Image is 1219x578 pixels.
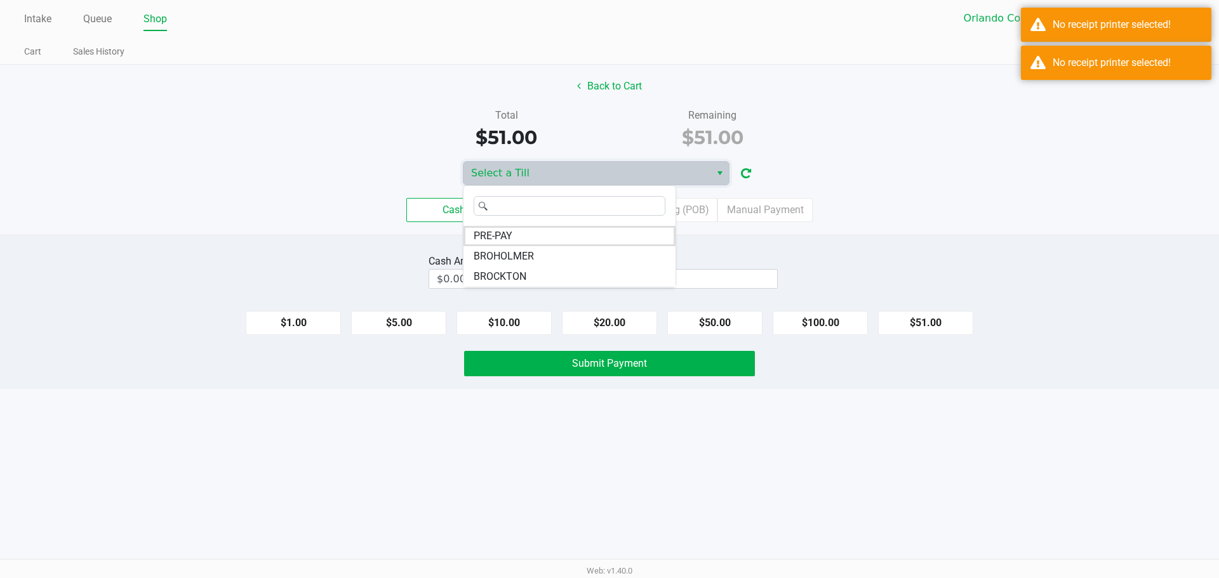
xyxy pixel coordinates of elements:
button: $20.00 [562,311,657,335]
a: Queue [83,10,112,28]
div: No receipt printer selected! [1053,55,1202,70]
span: PRE-PAY [474,228,512,244]
button: Logout [1122,44,1154,60]
button: Select [1095,7,1114,30]
div: Total [413,108,600,123]
button: Submit Payment [464,351,755,376]
span: Web: v1.40.0 [587,566,632,575]
button: Open Drawer [1044,44,1102,60]
button: $50.00 [667,311,763,335]
span: Select a Till [471,166,703,181]
button: $51.00 [878,311,973,335]
label: Cash [406,198,502,222]
div: Cash Amount [429,254,495,269]
div: $51.00 [619,123,806,152]
span: BROCKTON [474,269,526,284]
a: Sales History [73,44,124,60]
div: $51.00 [413,123,600,152]
a: Intake [24,10,51,28]
button: Select [710,162,729,185]
button: Back to Cart [569,74,650,98]
button: $100.00 [773,311,868,335]
button: $5.00 [351,311,446,335]
span: Orlando Colonial WC [964,11,1088,26]
div: Remaining [619,108,806,123]
span: Submit Payment [572,357,647,369]
button: $10.00 [456,311,552,335]
button: $1.00 [246,311,341,335]
div: No receipt printer selected! [1053,17,1202,32]
label: Manual Payment [717,198,813,222]
a: Cart [24,44,41,60]
span: BROHOLMER [474,249,534,264]
a: Shop [143,10,167,28]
